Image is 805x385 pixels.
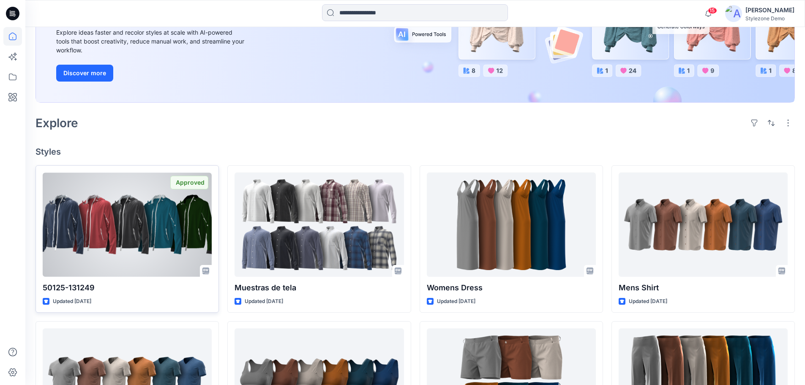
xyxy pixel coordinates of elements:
[619,282,788,294] p: Mens Shirt
[725,5,742,22] img: avatar
[56,65,113,82] button: Discover more
[53,297,91,306] p: Updated [DATE]
[235,282,404,294] p: Muestras de tela
[619,172,788,277] a: Mens Shirt
[35,116,78,130] h2: Explore
[235,172,404,277] a: Muestras de tela
[56,28,246,55] div: Explore ideas faster and recolor styles at scale with AI-powered tools that boost creativity, red...
[43,172,212,277] a: 50125-131249
[56,65,246,82] a: Discover more
[745,5,794,15] div: [PERSON_NAME]
[245,297,283,306] p: Updated [DATE]
[437,297,475,306] p: Updated [DATE]
[35,147,795,157] h4: Styles
[427,282,596,294] p: Womens Dress
[43,282,212,294] p: 50125-131249
[427,172,596,277] a: Womens Dress
[708,7,717,14] span: 15
[629,297,667,306] p: Updated [DATE]
[745,15,794,22] div: Stylezone Demo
